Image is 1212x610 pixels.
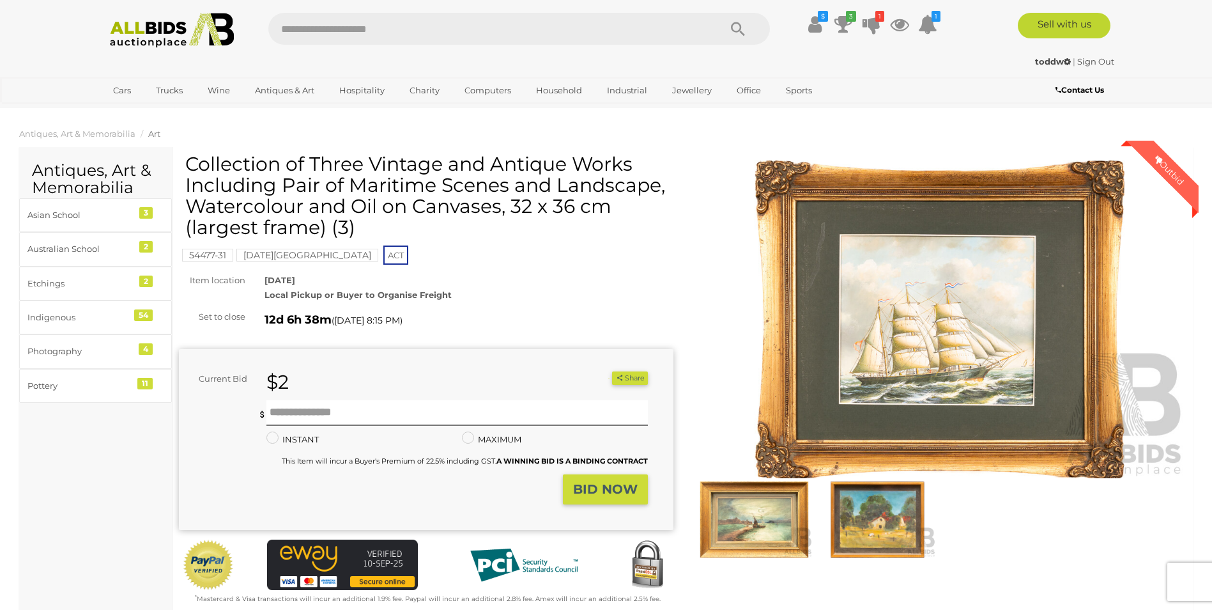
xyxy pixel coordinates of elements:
a: Charity [401,80,448,101]
a: Photography 4 [19,334,172,368]
img: Collection of Three Vintage and Antique Works Including Pair of Maritime Scenes and Landscape, Wa... [819,481,936,557]
a: Etchings 2 [19,267,172,301]
span: | [1073,56,1075,66]
a: $ [806,13,825,36]
button: Share [612,371,647,385]
button: Search [706,13,770,45]
a: Household [528,80,590,101]
a: Trucks [148,80,191,101]
div: 54 [134,309,153,321]
i: $ [818,11,828,22]
div: 4 [139,343,153,355]
a: Asian School 3 [19,198,172,232]
a: Sports [778,80,820,101]
a: Indigenous 54 [19,301,172,334]
i: 1 [875,11,884,22]
button: BID NOW [563,474,648,504]
strong: BID NOW [573,481,638,497]
i: 3 [846,11,856,22]
small: This Item will incur a Buyer's Premium of 22.5% including GST. [282,457,648,465]
img: eWAY Payment Gateway [267,540,418,590]
a: Office [728,80,769,101]
div: Photography [27,344,133,359]
strong: Local Pickup or Buyer to Organise Freight [265,290,452,300]
a: Jewellery [664,80,720,101]
div: Australian School [27,242,133,256]
label: INSTANT [266,432,319,447]
a: 54477-31 [182,250,233,260]
a: Sell with us [1018,13,1110,38]
small: Mastercard & Visa transactions will incur an additional 1.9% fee. Paypal will incur an additional... [195,595,661,603]
div: 2 [139,276,153,287]
div: 11 [137,378,153,389]
a: Contact Us [1055,83,1107,97]
a: 1 [918,13,937,36]
mark: 54477-31 [182,249,233,262]
div: 2 [139,241,153,253]
img: Official PayPal Seal [182,540,234,591]
a: toddw [1035,56,1073,66]
img: PCI DSS compliant [460,540,588,591]
b: Contact Us [1055,85,1104,95]
strong: toddw [1035,56,1071,66]
img: Collection of Three Vintage and Antique Works Including Pair of Maritime Scenes and Landscape, Wa... [693,160,1187,479]
a: Wine [199,80,238,101]
a: Industrial [599,80,656,101]
h2: Antiques, Art & Memorabilia [32,162,159,197]
span: ACT [383,246,408,265]
div: 3 [139,207,153,219]
a: Antiques & Art [247,80,323,101]
a: Computers [456,80,519,101]
a: Sign Out [1077,56,1114,66]
a: [GEOGRAPHIC_DATA] [105,101,212,122]
b: A WINNING BID IS A BINDING CONTRACT [496,457,648,465]
mark: [DATE][GEOGRAPHIC_DATA] [236,249,378,262]
div: Indigenous [27,310,133,325]
div: Current Bid [179,371,257,386]
img: Allbids.com.au [103,13,242,48]
span: [DATE] 8:15 PM [334,315,400,326]
div: Asian School [27,208,133,223]
a: 1 [862,13,881,36]
div: Pottery [27,379,133,393]
div: Item location [169,273,255,288]
a: Antiques, Art & Memorabilia [19,129,135,139]
label: MAXIMUM [462,432,521,447]
a: Australian School 2 [19,232,172,266]
div: Set to close [169,309,255,324]
strong: 12d 6h 38m [265,313,332,327]
div: Etchings [27,276,133,291]
a: Pottery 11 [19,369,172,403]
a: 3 [834,13,853,36]
span: ( ) [332,315,403,325]
a: Art [148,129,160,139]
strong: $2 [266,370,289,394]
a: [DATE][GEOGRAPHIC_DATA] [236,250,378,260]
div: Outbid [1140,141,1199,199]
img: Secured by Rapid SSL [622,540,673,591]
li: Watch this item [597,372,610,385]
img: Collection of Three Vintage and Antique Works Including Pair of Maritime Scenes and Landscape, Wa... [696,481,813,557]
a: Cars [105,80,139,101]
a: Hospitality [331,80,393,101]
strong: [DATE] [265,275,295,285]
i: 1 [932,11,940,22]
h1: Collection of Three Vintage and Antique Works Including Pair of Maritime Scenes and Landscape, Wa... [185,153,670,238]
